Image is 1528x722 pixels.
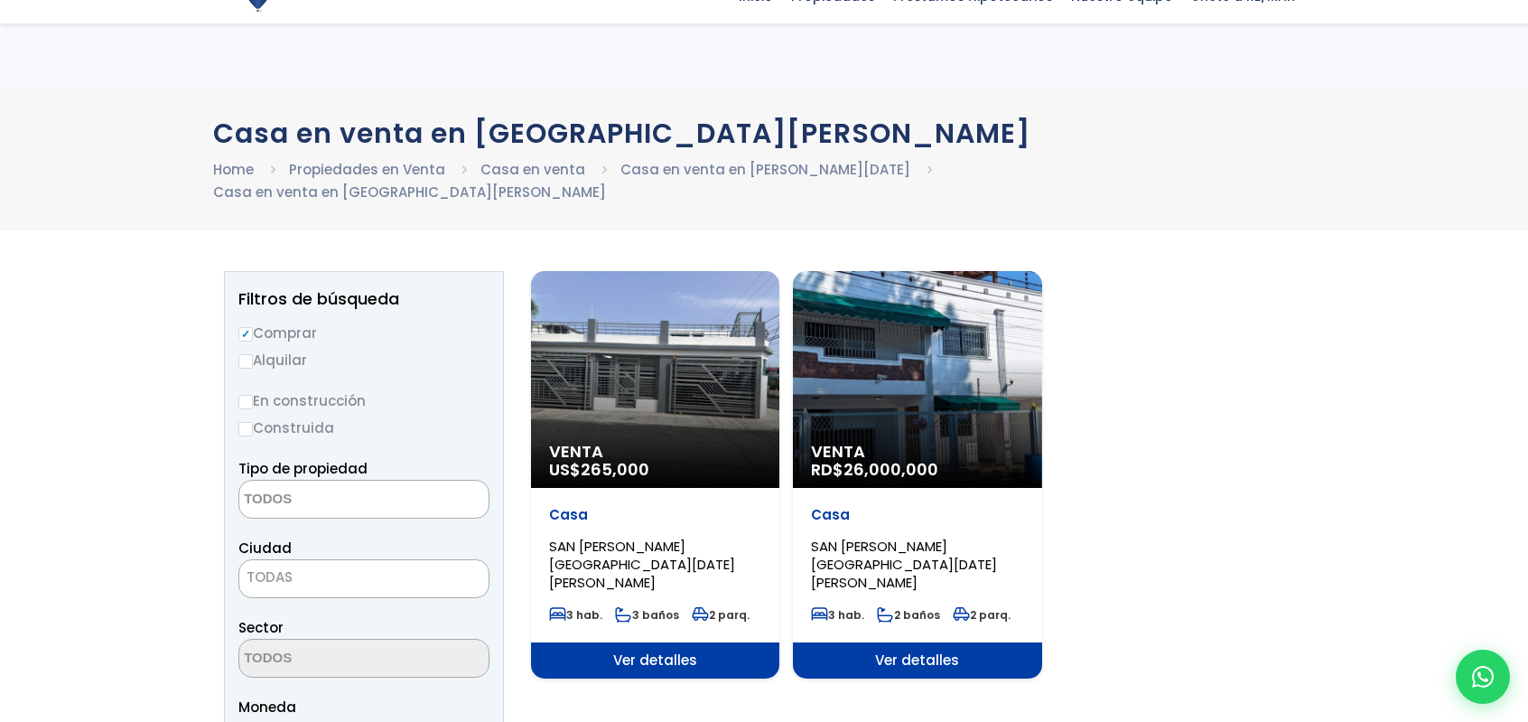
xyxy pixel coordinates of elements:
a: Propiedades en Venta [289,160,445,179]
span: SAN [PERSON_NAME][GEOGRAPHIC_DATA][DATE][PERSON_NAME] [549,537,735,592]
span: TODAS [238,559,489,598]
textarea: Search [239,640,415,679]
span: Sector [238,618,284,637]
span: 3 hab. [811,607,864,623]
span: 265,000 [581,458,649,481]
span: 2 parq. [692,607,750,623]
a: Casa en venta en [PERSON_NAME][DATE] [620,160,910,179]
label: En construcción [238,389,489,412]
h1: Casa en venta en [GEOGRAPHIC_DATA][PERSON_NAME] [213,117,1315,149]
span: Ver detalles [531,642,779,679]
span: Ver detalles [793,642,1041,679]
label: Comprar [238,322,489,344]
input: Comprar [238,327,253,342]
input: En construcción [238,395,253,409]
a: Home [213,160,254,179]
span: 2 baños [877,607,940,623]
span: Venta [549,443,761,461]
input: Construida [238,422,253,436]
span: 3 hab. [549,607,602,623]
span: SAN [PERSON_NAME][GEOGRAPHIC_DATA][DATE][PERSON_NAME] [811,537,997,592]
textarea: Search [239,481,415,520]
a: Venta RD$26,000,000 Casa SAN [PERSON_NAME][GEOGRAPHIC_DATA][DATE][PERSON_NAME] 3 hab. 2 baños 2 p... [793,271,1041,679]
label: Construida [238,417,489,439]
a: Casa en venta [480,160,585,179]
span: US$ [549,458,649,481]
h2: Filtros de búsqueda [238,290,489,308]
span: 3 baños [615,607,679,623]
span: RD$ [811,458,938,481]
span: 26,000,000 [843,458,938,481]
span: 2 parq. [953,607,1011,623]
span: Venta [811,443,1023,461]
label: Alquilar [238,349,489,371]
span: TODAS [247,567,293,586]
p: Casa [811,506,1023,524]
a: Venta US$265,000 Casa SAN [PERSON_NAME][GEOGRAPHIC_DATA][DATE][PERSON_NAME] 3 hab. 3 baños 2 parq... [531,271,779,679]
li: Casa en venta en [GEOGRAPHIC_DATA][PERSON_NAME] [213,181,606,203]
input: Alquilar [238,354,253,369]
span: Moneda [238,696,489,718]
span: Ciudad [238,539,292,558]
span: TODAS [239,565,489,590]
p: Casa [549,506,761,524]
span: Tipo de propiedad [238,459,368,478]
